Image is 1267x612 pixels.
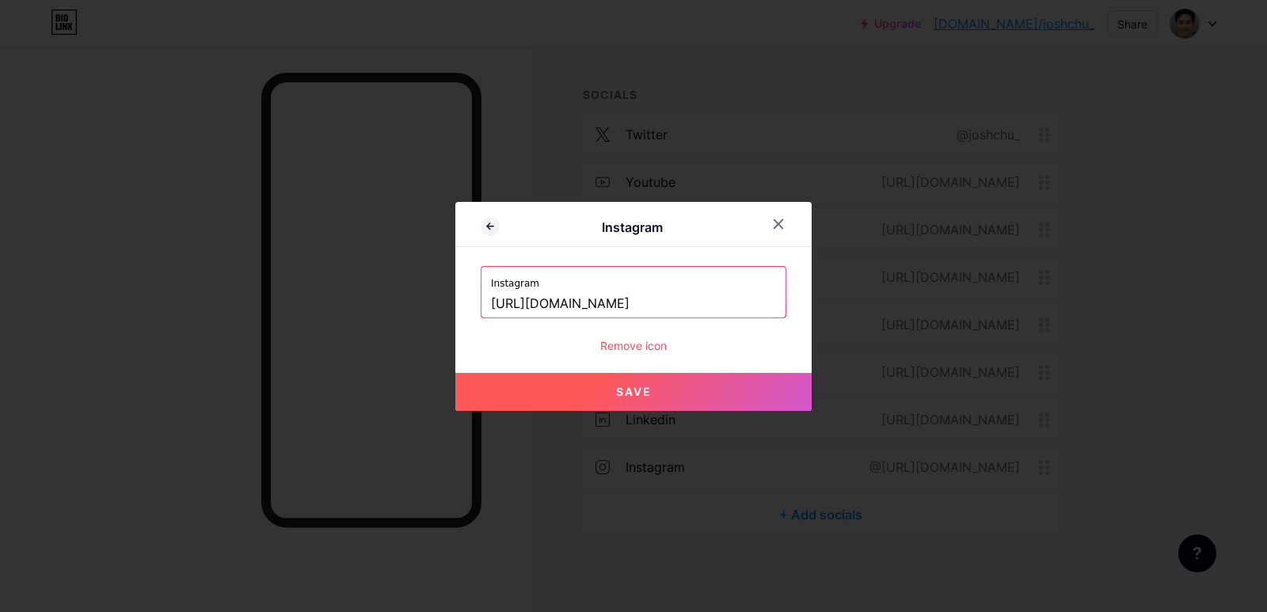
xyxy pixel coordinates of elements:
span: Save [616,385,652,398]
button: Save [455,373,812,411]
div: Remove icon [481,337,786,354]
input: Instagram username [491,291,776,317]
div: Instagram [500,218,764,237]
label: Instagram [491,267,776,291]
